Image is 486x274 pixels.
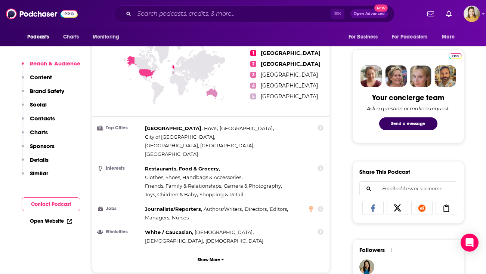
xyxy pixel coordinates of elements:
[145,229,192,235] span: White / Caucasian
[98,253,324,267] button: Show More
[379,117,437,130] button: Send a message
[172,215,189,221] span: Nurses
[464,6,480,22] span: Logged in as rebecca77781
[360,65,382,87] img: Sydney Profile
[261,50,321,56] span: [GEOGRAPHIC_DATA]
[114,5,394,22] div: Search podcasts, credits, & more...
[145,238,203,244] span: [DEMOGRAPHIC_DATA]
[145,228,193,237] span: ,
[22,74,52,87] button: Content
[250,61,256,67] span: 2
[436,201,457,215] a: Copy Link
[464,6,480,22] img: User Profile
[98,166,142,171] h3: Interests
[98,230,142,234] h3: Ethnicities
[434,65,456,87] img: Jon Profile
[354,12,385,16] span: Open Advanced
[387,30,439,44] button: open menu
[145,164,220,173] span: ,
[250,83,256,89] span: 4
[261,71,318,78] span: [GEOGRAPHIC_DATA]
[198,257,220,262] p: Show More
[22,156,49,170] button: Details
[98,206,142,211] h3: Jobs
[30,170,48,177] p: Similar
[343,30,387,44] button: open menu
[443,7,455,20] a: Show notifications dropdown
[145,183,221,189] span: Friends, Family & Relationships
[359,246,385,253] span: Followers
[6,7,78,21] img: Podchaser - Follow, Share and Rate Podcasts
[58,30,84,44] a: Charts
[362,201,384,215] a: Share on Facebook
[270,205,288,213] span: ,
[145,190,198,199] span: ,
[22,101,47,115] button: Social
[22,129,48,142] button: Charts
[199,191,244,197] span: Shopping & Retail
[145,215,169,221] span: Managers
[30,60,80,67] p: Reach & Audience
[220,125,273,131] span: [GEOGRAPHIC_DATA]
[245,206,267,212] span: Directors
[261,61,321,67] span: [GEOGRAPHIC_DATA]
[22,142,55,156] button: Sponsors
[387,201,408,215] a: Share on X/Twitter
[391,247,393,253] div: 1
[145,124,202,133] span: ,
[195,228,254,237] span: ,
[204,124,218,133] span: ,
[145,213,170,222] span: ,
[261,82,318,89] span: [GEOGRAPHIC_DATA]
[22,197,80,211] button: Contact Podcast
[374,4,388,12] span: New
[245,205,268,213] span: ,
[442,32,455,42] span: More
[437,30,464,44] button: open menu
[30,156,49,163] p: Details
[30,87,64,95] p: Brand Safety
[145,133,215,141] span: ,
[30,74,52,81] p: Content
[250,50,256,56] span: 1
[385,65,407,87] img: Barbara Profile
[145,151,198,157] span: [GEOGRAPHIC_DATA]
[145,237,204,245] span: ,
[410,65,431,87] img: Jules Profile
[250,93,256,99] span: 5
[350,9,388,18] button: Open AdvancedNew
[22,170,48,184] button: Similar
[449,52,462,59] a: Pro website
[366,182,451,196] input: Email address or username...
[27,32,49,42] span: Podcasts
[30,129,48,136] p: Charts
[411,201,433,215] a: Share on Reddit
[204,206,242,212] span: Authors/Writers
[331,9,344,19] span: ⌘ K
[145,174,241,180] span: Clothes, Shoes, Handbags & Accessories
[30,101,47,108] p: Social
[98,126,142,130] h3: Top Cities
[145,125,201,131] span: [GEOGRAPHIC_DATA]
[30,142,55,150] p: Sponsors
[145,173,242,182] span: ,
[270,206,287,212] span: Editors
[22,87,64,101] button: Brand Safety
[204,205,243,213] span: ,
[145,142,253,148] span: [GEOGRAPHIC_DATA], [GEOGRAPHIC_DATA]
[22,30,59,44] button: open menu
[145,191,197,197] span: Toys, Children & Baby
[424,7,437,20] a: Show notifications dropdown
[359,168,410,175] h3: Share This Podcast
[464,6,480,22] button: Show profile menu
[145,141,254,150] span: ,
[87,30,129,44] button: open menu
[145,134,214,140] span: City of [GEOGRAPHIC_DATA]
[145,166,219,172] span: Restaurants, Food & Grocery
[250,72,256,78] span: 3
[392,32,428,42] span: For Podcasters
[349,32,378,42] span: For Business
[224,182,282,190] span: ,
[367,105,450,111] div: Ask a question or make a request.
